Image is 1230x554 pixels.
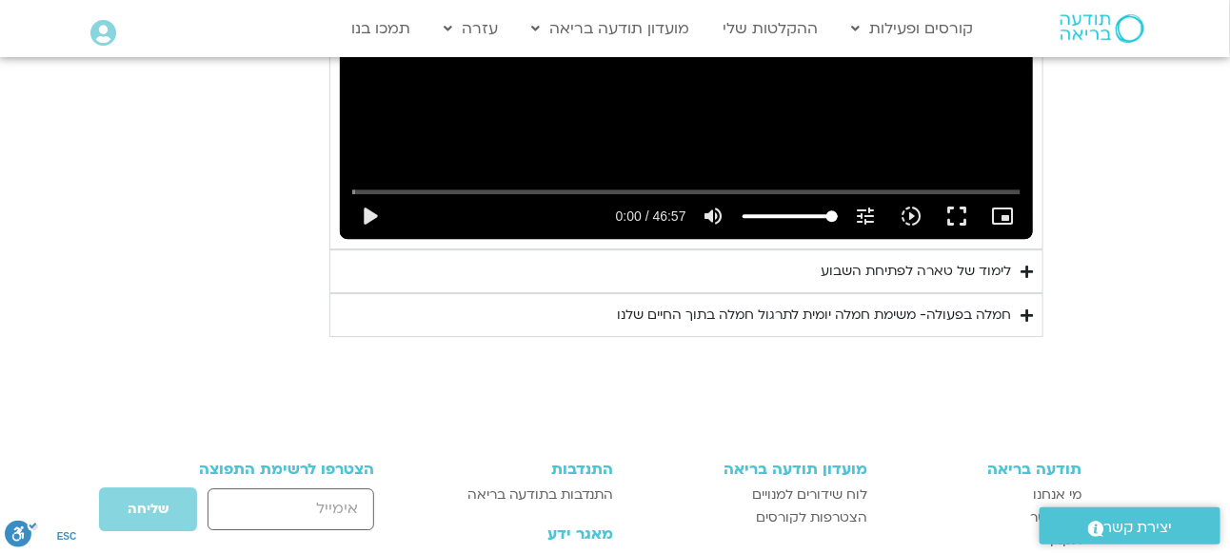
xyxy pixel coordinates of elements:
[713,10,827,47] a: ההקלטות שלי
[886,529,1081,552] a: תקנון
[208,488,374,529] input: אימייל
[434,10,507,47] a: עזרה
[886,484,1081,506] a: מי אנחנו
[617,304,1011,326] div: חמלה בפעולה- משימת חמלה יומית לתרגול חמלה בתוך החיים שלנו
[427,525,613,543] h3: מאגר ידע
[821,260,1011,283] div: לימוד של טארה לפתיחת השבוע
[128,502,169,517] span: שליחה
[329,293,1043,337] summary: חמלה בפעולה- משימת חמלה יומית לתרגול חמלה בתוך החיים שלנו
[467,484,613,506] span: התנדבות בתודעה בריאה
[756,506,867,529] span: הצטרפות לקורסים
[149,461,374,478] h3: הצטרפו לרשימת התפוצה
[1061,14,1144,43] img: תודעה בריאה
[752,484,867,506] span: לוח שידורים למנויים
[329,249,1043,293] summary: לימוד של טארה לפתיחת השבוע
[427,484,613,506] a: התנדבות בתודעה בריאה
[1104,515,1173,541] span: יצירת קשר
[886,461,1081,478] h3: תודעה בריאה
[632,461,867,478] h3: מועדון תודעה בריאה
[886,506,1081,529] a: צור קשר
[522,10,699,47] a: מועדון תודעה בריאה
[1033,484,1081,506] span: מי אנחנו
[427,461,613,478] h3: התנדבות
[842,10,982,47] a: קורסים ופעילות
[149,486,374,542] form: טופס חדש
[98,486,198,532] button: שליחה
[1040,507,1220,544] a: יצירת קשר
[632,484,867,506] a: לוח שידורים למנויים
[342,10,420,47] a: תמכו בנו
[632,506,867,529] a: הצטרפות לקורסים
